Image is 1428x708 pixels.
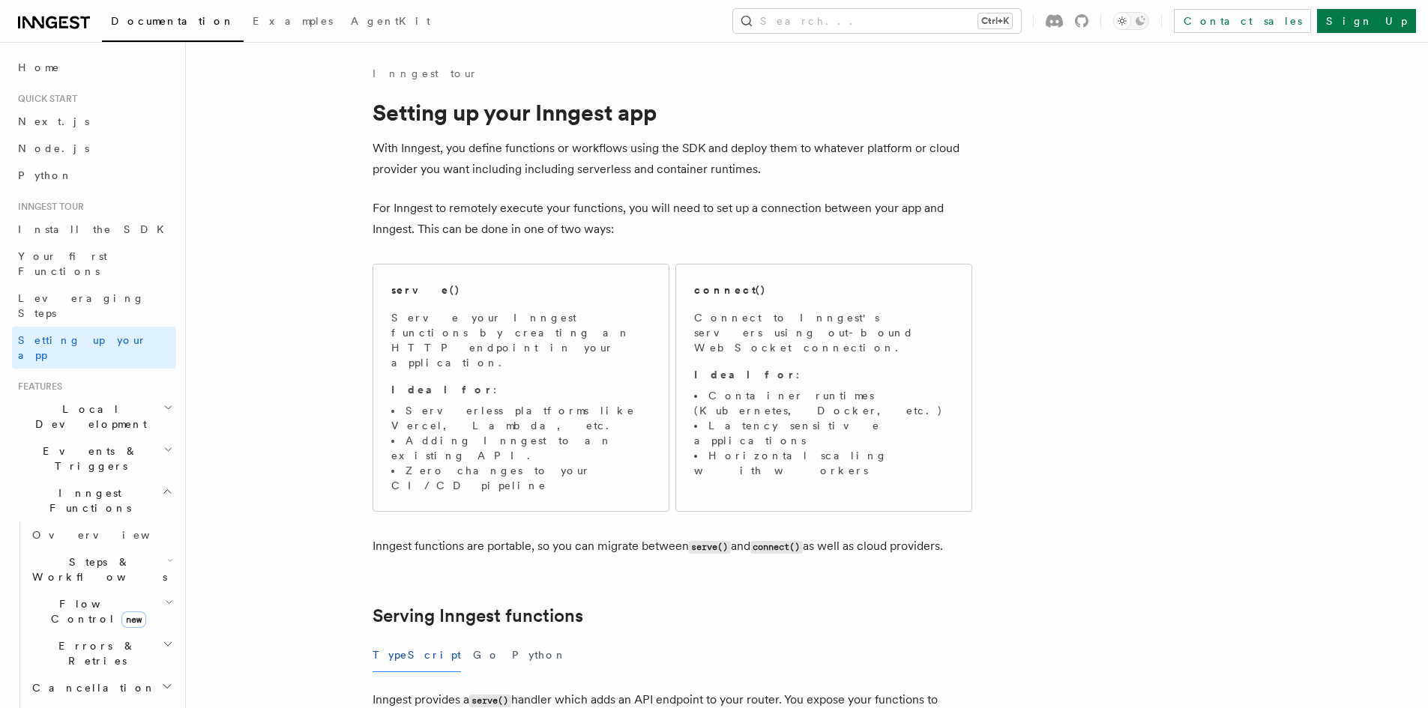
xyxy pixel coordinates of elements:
span: Next.js [18,115,89,127]
span: Cancellation [26,680,156,695]
a: Contact sales [1174,9,1311,33]
a: Leveraging Steps [12,285,176,327]
span: Your first Functions [18,250,107,277]
p: Serve your Inngest functions by creating an HTTP endpoint in your application. [391,310,651,370]
button: Python [512,638,567,672]
span: Setting up your app [18,334,147,361]
span: Inngest tour [12,201,84,213]
li: Container runtimes (Kubernetes, Docker, etc.) [694,388,953,418]
a: Sign Up [1317,9,1416,33]
button: Inngest Functions [12,479,176,521]
strong: Ideal for [391,384,493,396]
p: : [391,382,651,397]
span: Local Development [12,402,163,432]
button: Go [473,638,500,672]
p: With Inngest, you define functions or workflows using the SDK and deploy them to whatever platfor... [373,138,972,180]
button: Toggle dark mode [1113,12,1149,30]
p: Inngest functions are portable, so you can migrate between and as well as cloud providers. [373,536,972,557]
li: Zero changes to your CI/CD pipeline [391,463,651,493]
span: Home [18,60,60,75]
a: Setting up your app [12,327,176,369]
span: Features [12,381,62,393]
span: Documentation [111,15,235,27]
p: : [694,367,953,382]
a: serve()Serve your Inngest functions by creating an HTTP endpoint in your application.Ideal for:Se... [373,264,669,512]
code: serve() [469,695,511,707]
a: Node.js [12,135,176,162]
span: Quick start [12,93,77,105]
a: Install the SDK [12,216,176,243]
a: AgentKit [342,4,439,40]
a: Documentation [102,4,244,42]
a: Python [12,162,176,189]
a: Overview [26,521,176,548]
a: Next.js [12,108,176,135]
span: Leveraging Steps [18,292,145,319]
span: Flow Control [26,596,165,626]
a: Serving Inngest functions [373,605,583,626]
span: Overview [32,529,187,541]
button: Cancellation [26,674,176,701]
button: Events & Triggers [12,438,176,479]
p: Connect to Inngest's servers using out-bound WebSocket connection. [694,310,953,355]
button: Flow Controlnew [26,590,176,632]
button: TypeScript [373,638,461,672]
span: new [121,611,146,628]
span: Inngest Functions [12,485,162,515]
kbd: Ctrl+K [978,13,1012,28]
a: connect()Connect to Inngest's servers using out-bound WebSocket connection.Ideal for:Container ru... [675,264,972,512]
span: Examples [253,15,333,27]
button: Local Development [12,396,176,438]
a: Your first Functions [12,243,176,285]
h2: serve() [391,282,460,297]
code: connect() [750,541,803,554]
h2: connect() [694,282,766,297]
p: For Inngest to remotely execute your functions, you will need to set up a connection between your... [373,198,972,240]
a: Home [12,54,176,81]
button: Errors & Retries [26,632,176,674]
span: Node.js [18,142,89,154]
strong: Ideal for [694,369,796,381]
li: Serverless platforms like Vercel, Lambda, etc. [391,403,651,433]
h1: Setting up your Inngest app [373,99,972,126]
a: Inngest tour [373,66,477,81]
span: Steps & Workflows [26,554,167,584]
li: Horizontal scaling with workers [694,448,953,478]
span: Install the SDK [18,223,173,235]
a: Examples [244,4,342,40]
button: Steps & Workflows [26,548,176,590]
li: Adding Inngest to an existing API. [391,433,651,463]
span: AgentKit [351,15,430,27]
code: serve() [689,541,731,554]
span: Python [18,169,73,181]
button: Search...Ctrl+K [733,9,1021,33]
span: Errors & Retries [26,638,163,668]
span: Events & Triggers [12,444,163,473]
li: Latency sensitive applications [694,418,953,448]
